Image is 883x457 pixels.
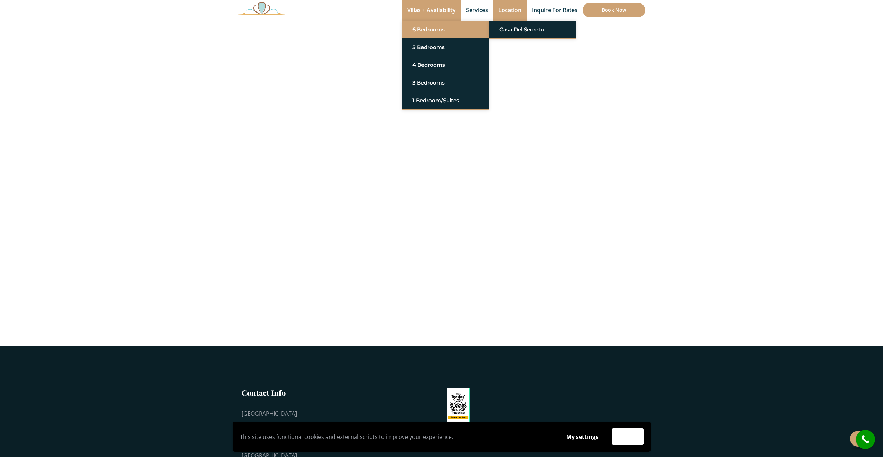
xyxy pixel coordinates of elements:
a: 5 Bedrooms [412,41,479,54]
a: Book Now [583,3,645,17]
h3: Contact Info [242,387,332,398]
img: Awesome Logo [238,2,285,15]
button: My settings [560,429,605,445]
a: 3 Bedrooms [412,77,479,89]
a: 4 Bedrooms [412,59,479,71]
a: 1 Bedroom/Suites [412,94,479,107]
a: Casa del Secreto [499,23,566,36]
i: call [858,432,873,447]
a: call [856,430,875,449]
p: This site uses functional cookies and external scripts to improve your experience. [240,432,553,442]
img: Tripadvisor [447,388,470,422]
a: 6 Bedrooms [412,23,479,36]
button: Accept [612,428,644,445]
